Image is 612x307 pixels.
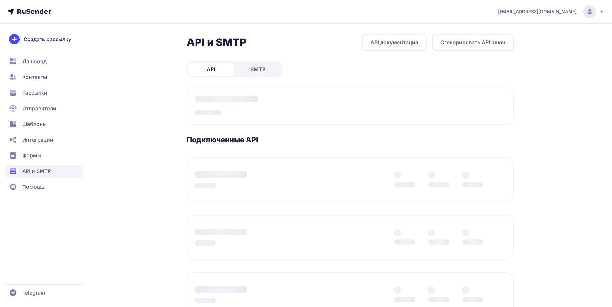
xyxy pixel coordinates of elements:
[432,34,514,51] button: Сгенерировать API ключ
[22,105,56,112] span: Отправители
[22,183,44,191] span: Помощь
[22,167,51,175] span: API и SMTP
[207,65,215,73] span: API
[22,289,45,297] span: Telegram
[22,120,47,128] span: Шаблоны
[22,57,47,65] span: Дашборд
[188,63,234,76] a: API
[5,286,83,299] a: Telegram
[250,65,265,73] span: SMTP
[362,34,427,51] a: API документация
[22,152,41,159] span: Формы
[22,136,53,144] span: Интеграции
[187,135,514,144] h3: Подключенные API
[22,89,47,97] span: Рассылки
[187,36,246,49] h2: API и SMTP
[22,73,47,81] span: Контакты
[235,63,281,76] a: SMTP
[24,35,71,43] span: Создать рассылку
[498,8,577,15] span: [EMAIL_ADDRESS][DOMAIN_NAME]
